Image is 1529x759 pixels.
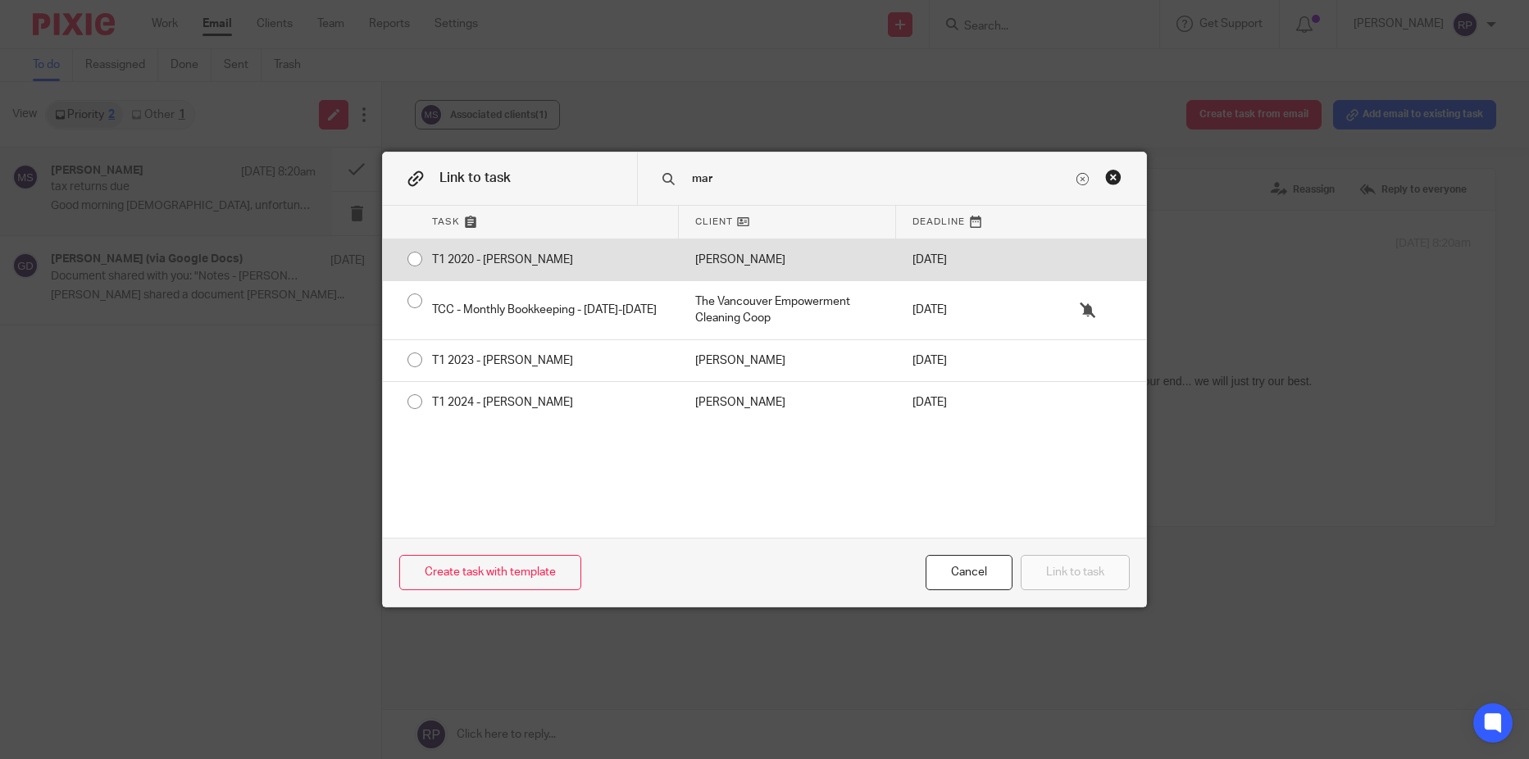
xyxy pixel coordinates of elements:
span: Task [432,215,460,229]
span: Client [695,215,733,229]
div: [DATE] [896,382,1021,423]
div: Mark as done [679,281,896,339]
div: T1 2023 - [PERSON_NAME] [416,340,679,381]
a: Create task with template [399,555,581,590]
div: TCC - Monthly Bookkeeping - [DATE]-[DATE] [416,281,679,339]
div: [DATE] [896,239,1021,280]
div: T1 2024 - [PERSON_NAME] [416,382,679,423]
div: Mark as done [679,382,896,423]
div: Mark as done [679,340,896,381]
span: Link to task [439,171,511,184]
div: [DATE] [896,340,1021,381]
div: Mark as done [679,239,896,280]
span: Deadline [912,215,965,229]
div: [DATE] [896,281,1021,339]
div: T1 2020 - [PERSON_NAME] [416,239,679,280]
div: Close this dialog window [1105,169,1122,185]
div: Close this dialog window [926,555,1013,590]
button: Link to task [1021,555,1130,590]
input: Search task name or client... [690,170,1072,188]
